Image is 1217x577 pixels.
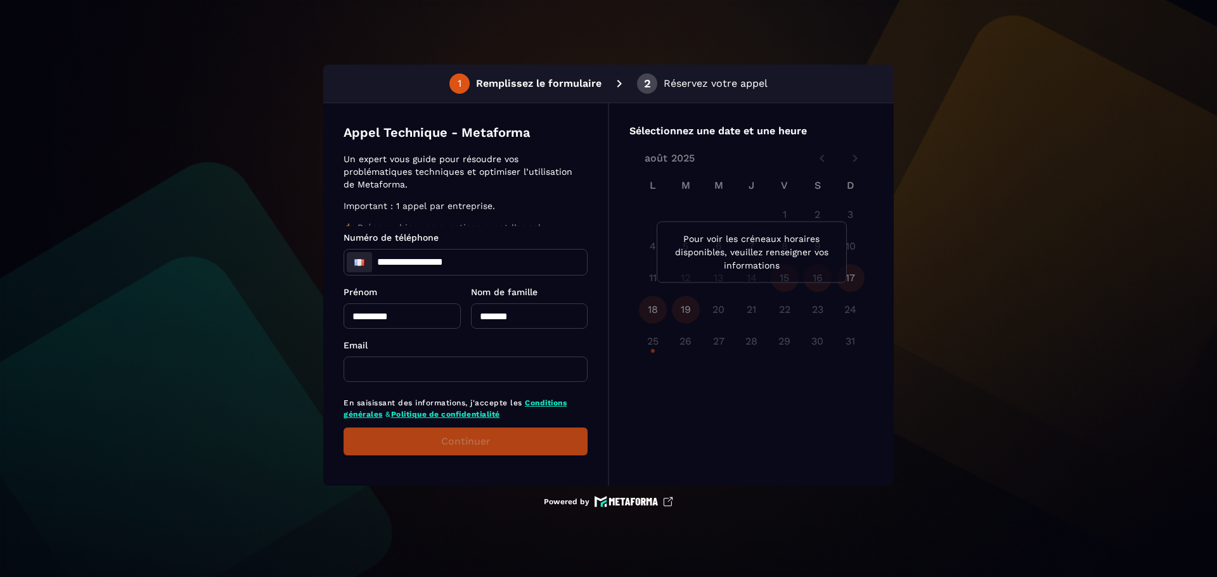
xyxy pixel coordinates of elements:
[664,76,768,91] p: Réservez votre appel
[544,497,589,507] p: Powered by
[344,397,588,420] p: En saisissant des informations, j'accepte les
[391,410,500,419] a: Politique de confidentialité
[629,124,873,139] p: Sélectionnez une date et une heure
[385,410,391,419] span: &
[476,76,602,91] p: Remplissez le formulaire
[544,496,673,507] a: Powered by
[471,287,538,297] span: Nom de famille
[667,232,836,272] p: Pour voir les créneaux horaires disponibles, veuillez renseigner vos informations
[344,200,584,212] p: Important : 1 appel par entreprise.
[644,78,651,89] div: 2
[344,124,530,141] p: Appel Technique - Metaforma
[347,252,372,272] div: France: + 33
[344,287,377,297] span: Prénom
[344,340,368,350] span: Email
[458,78,461,89] div: 1
[344,232,439,243] span: Numéro de téléphone
[344,221,584,234] p: 👉 Préparez bien vos questions avant l’appel.
[344,153,584,191] p: Un expert vous guide pour résoudre vos problématiques techniques et optimiser l’utilisation de Me...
